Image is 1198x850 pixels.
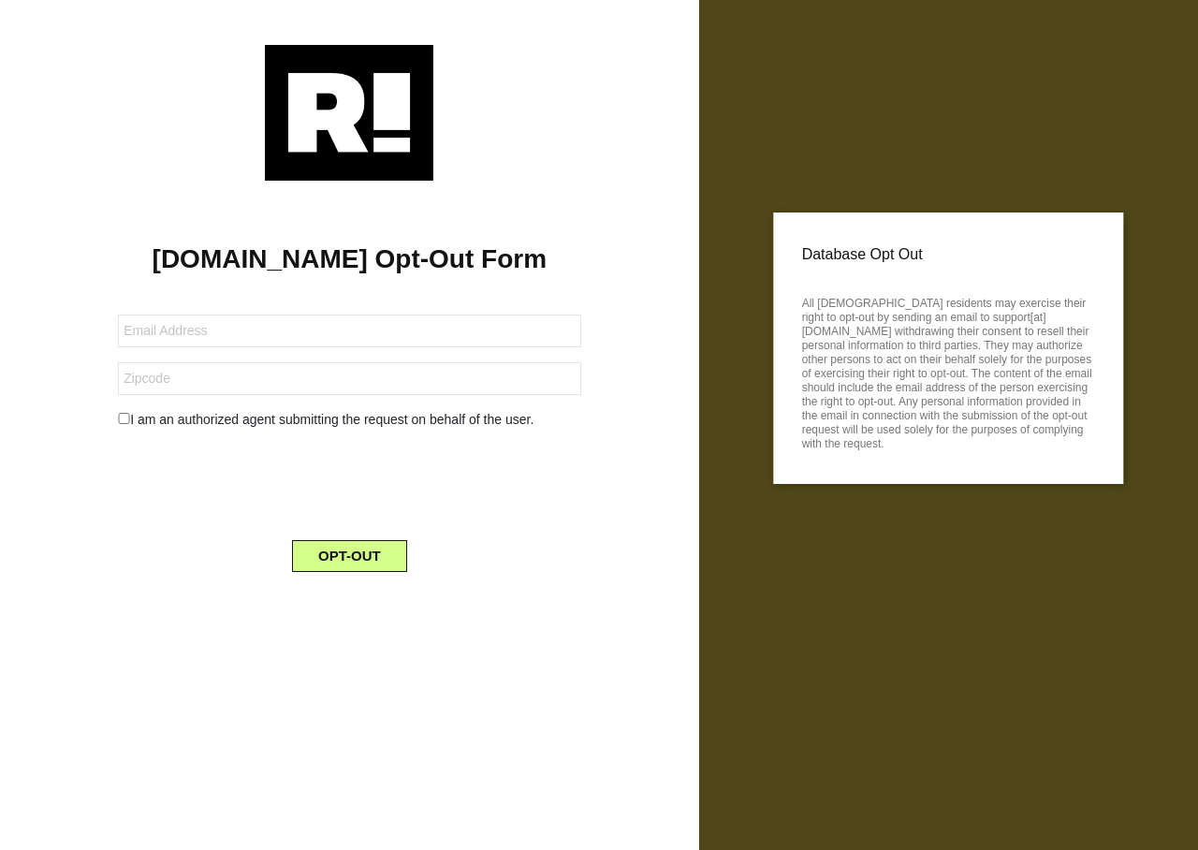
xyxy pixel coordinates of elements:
[207,445,491,518] iframe: reCAPTCHA
[292,540,407,572] button: OPT-OUT
[802,241,1095,269] p: Database Opt Out
[118,362,580,395] input: Zipcode
[28,243,671,275] h1: [DOMAIN_NAME] Opt-Out Form
[265,45,433,181] img: Retention.com
[118,315,580,347] input: Email Address
[104,410,594,430] div: I am an authorized agent submitting the request on behalf of the user.
[802,291,1095,451] p: All [DEMOGRAPHIC_DATA] residents may exercise their right to opt-out by sending an email to suppo...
